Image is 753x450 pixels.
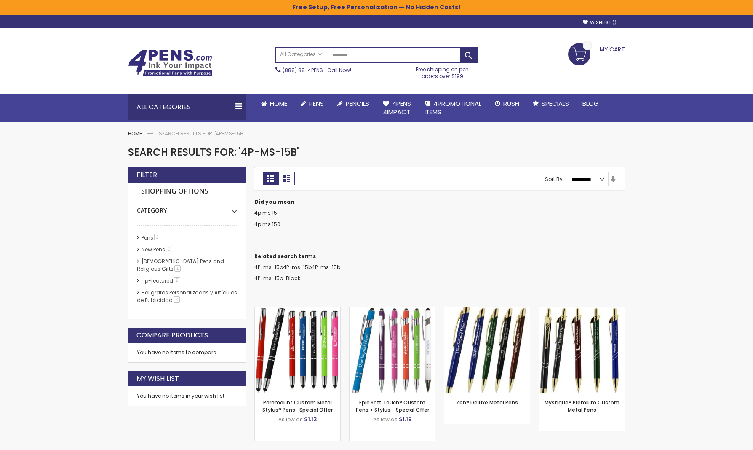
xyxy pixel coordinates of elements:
a: [DEMOGRAPHIC_DATA] Pens and Religious Gifts1 [137,258,224,272]
img: Paramount Custom Metal Stylus® Pens -Special Offer [255,307,340,393]
a: Mystique® Premium Custom Metal Pens [545,399,619,413]
span: 2 [174,296,180,303]
strong: Grid [263,172,279,185]
a: 4P-ms-15b-Black [254,275,300,282]
div: You have no items to compare. [128,343,246,363]
a: Pens [294,94,331,113]
a: Paramount Custom Metal Stylus® Pens -Special Offer [255,307,340,314]
strong: Compare Products [136,331,208,340]
strong: Shopping Options [137,183,237,201]
a: Blog [576,94,606,113]
span: Blog [582,99,599,108]
span: As low as [278,416,303,423]
span: 1 [166,246,172,252]
img: Zen® Deluxe Metal Pens [444,307,530,393]
span: 2 [174,277,180,283]
a: Rush [488,94,526,113]
a: Wishlist [583,19,617,26]
a: 4P-ms-15b4P-ms-15b4P-ms-15b [254,264,340,271]
a: Epic Soft Touch® Custom Pens + Stylus - Special Offer [356,399,429,413]
a: Zen® Deluxe Metal Pens [444,307,530,314]
div: Category [137,200,237,215]
strong: My Wish List [136,374,179,383]
img: Epic Soft Touch® Custom Pens + Stylus - Special Offer [350,307,435,393]
dt: Related search terms [254,253,625,260]
label: Sort By [545,175,563,183]
a: Paramount Custom Metal Stylus® Pens -Special Offer [262,399,333,413]
a: 4Pens4impact [376,94,418,122]
span: As low as [373,416,398,423]
span: 1 [174,265,181,272]
div: All Categories [128,94,246,120]
span: 2 [154,234,160,240]
a: Pens2 [139,234,163,241]
a: Home [128,130,142,137]
a: Pencils [331,94,376,113]
a: 4p ms 150 [254,221,280,228]
span: Rush [503,99,519,108]
a: New Pens1 [139,246,175,253]
a: Epic Soft Touch® Custom Pens + Stylus - Special Offer [350,307,435,314]
span: All Categories [280,51,322,58]
span: Pens [309,99,324,108]
a: Home [254,94,294,113]
span: $1.12 [304,415,317,423]
img: Mystique Premium Custom Metal Pens [539,307,625,393]
dt: Did you mean [254,199,625,205]
span: Specials [542,99,569,108]
strong: Filter [136,170,157,180]
a: 4p ms 15 [254,209,277,216]
span: - Call Now! [283,67,351,74]
strong: Search results for: '4P-MS-15B' [159,130,244,137]
span: 4PROMOTIONAL ITEMS [425,99,481,116]
div: You have no items in your wish list. [137,393,237,399]
div: Free shipping on pen orders over $199 [407,63,478,80]
a: All Categories [276,48,326,62]
span: 4Pens 4impact [383,99,411,116]
span: $1.19 [399,415,412,423]
a: Specials [526,94,576,113]
span: Search results for: '4P-MS-15B' [128,145,299,159]
img: 4Pens Custom Pens and Promotional Products [128,49,212,76]
span: Pencils [346,99,369,108]
a: Zen® Deluxe Metal Pens [456,399,518,406]
a: Mystique Premium Custom Metal Pens [539,307,625,314]
a: (888) 88-4PENS [283,67,323,74]
a: Boligrafos Personalizados y Artículos de Publicidad2 [137,289,237,304]
a: 4PROMOTIONALITEMS [418,94,488,122]
a: hp-featured2 [139,277,183,284]
span: Home [270,99,287,108]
